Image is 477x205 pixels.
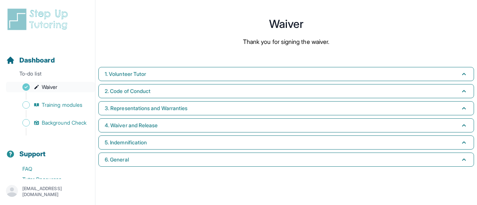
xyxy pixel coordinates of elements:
[6,185,89,198] button: [EMAIL_ADDRESS][DOMAIN_NAME]
[243,37,329,46] p: Thank you for signing the waiver.
[3,137,92,162] button: Support
[6,55,55,65] a: Dashboard
[98,84,474,98] button: 2. Code of Conduct
[6,7,72,31] img: logo
[42,119,86,126] span: Background Check
[105,70,146,78] span: 1. Volunteer Tutor
[105,122,158,129] span: 4. Waiver and Release
[42,83,57,91] span: Waiver
[98,101,474,115] button: 3. Representations and Warranties
[105,87,151,95] span: 2. Code of Conduct
[98,135,474,150] button: 5. Indemnification
[22,186,89,198] p: [EMAIL_ADDRESS][DOMAIN_NAME]
[105,156,129,163] span: 6. General
[6,174,95,185] a: Tutor Resources
[98,153,474,167] button: 6. General
[3,43,92,68] button: Dashboard
[19,55,55,65] span: Dashboard
[3,70,92,80] p: To-do list
[6,100,95,110] a: Training modules
[98,67,474,81] button: 1. Volunteer Tutor
[6,82,95,92] a: Waiver
[19,149,46,159] span: Support
[95,19,477,28] h1: Waiver
[105,105,187,112] span: 3. Representations and Warranties
[42,101,82,109] span: Training modules
[105,139,147,146] span: 5. Indemnification
[6,164,95,174] a: FAQ
[6,118,95,128] a: Background Check
[98,118,474,132] button: 4. Waiver and Release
